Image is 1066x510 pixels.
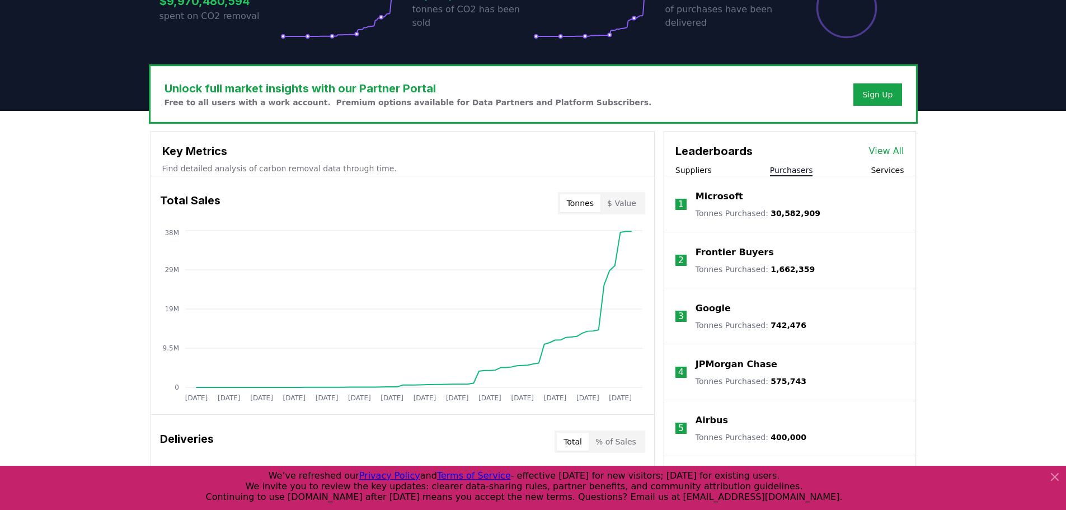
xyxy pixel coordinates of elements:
h3: Total Sales [160,192,220,214]
tspan: [DATE] [609,394,632,402]
tspan: [DATE] [185,394,208,402]
tspan: [DATE] [543,394,566,402]
tspan: [DATE] [315,394,338,402]
tspan: 19M [165,305,179,313]
a: Sign Up [862,89,893,100]
button: Services [871,165,904,176]
p: Find detailed analysis of carbon removal data through time. [162,163,643,174]
span: 742,476 [771,321,806,330]
tspan: [DATE] [250,394,273,402]
tspan: [DATE] [283,394,306,402]
a: Google [696,302,731,315]
tspan: 29M [165,266,179,274]
tspan: [DATE] [413,394,436,402]
p: Tonnes Purchased : [696,264,815,275]
p: spent on CO2 removal [159,10,280,23]
p: 5 [678,422,684,435]
button: % of Sales [589,433,643,451]
p: 2 [678,254,684,267]
p: Tonnes Purchased : [696,432,806,443]
tspan: [DATE] [348,394,371,402]
button: Suppliers [675,165,712,176]
a: View All [869,144,904,158]
a: Microsoft [696,190,743,203]
h3: Leaderboards [675,143,753,160]
p: 4 [678,366,684,379]
button: Total [557,433,589,451]
tspan: [DATE] [445,394,468,402]
tspan: [DATE] [511,394,534,402]
p: 1 [678,198,684,211]
p: Free to all users with a work account. Premium options available for Data Partners and Platform S... [165,97,652,108]
tspan: [DATE] [478,394,501,402]
span: 575,743 [771,377,806,386]
button: $ Value [600,194,643,212]
h3: Deliveries [160,431,214,453]
tspan: 38M [165,229,179,237]
span: 1,662,359 [771,265,815,274]
p: 3 [678,310,684,323]
p: Tonnes Purchased : [696,208,820,219]
tspan: 9.5M [162,344,179,352]
tspan: 0 [175,383,179,391]
p: tonnes of CO2 has been sold [412,3,533,30]
a: Frontier Buyers [696,246,774,259]
tspan: [DATE] [381,394,403,402]
span: 30,582,909 [771,209,820,218]
button: Purchasers [770,165,813,176]
button: Sign Up [853,83,901,106]
a: JPMorgan Chase [696,358,777,371]
p: Tonnes Purchased : [696,320,806,331]
h3: Key Metrics [162,143,643,160]
p: of purchases have been delivered [665,3,786,30]
a: Airbus [696,414,728,427]
tspan: [DATE] [217,394,240,402]
tspan: [DATE] [576,394,599,402]
p: Tonnes Purchased : [696,376,806,387]
button: Tonnes [560,194,600,212]
span: 400,000 [771,433,806,442]
h3: Unlock full market insights with our Partner Portal [165,80,652,97]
